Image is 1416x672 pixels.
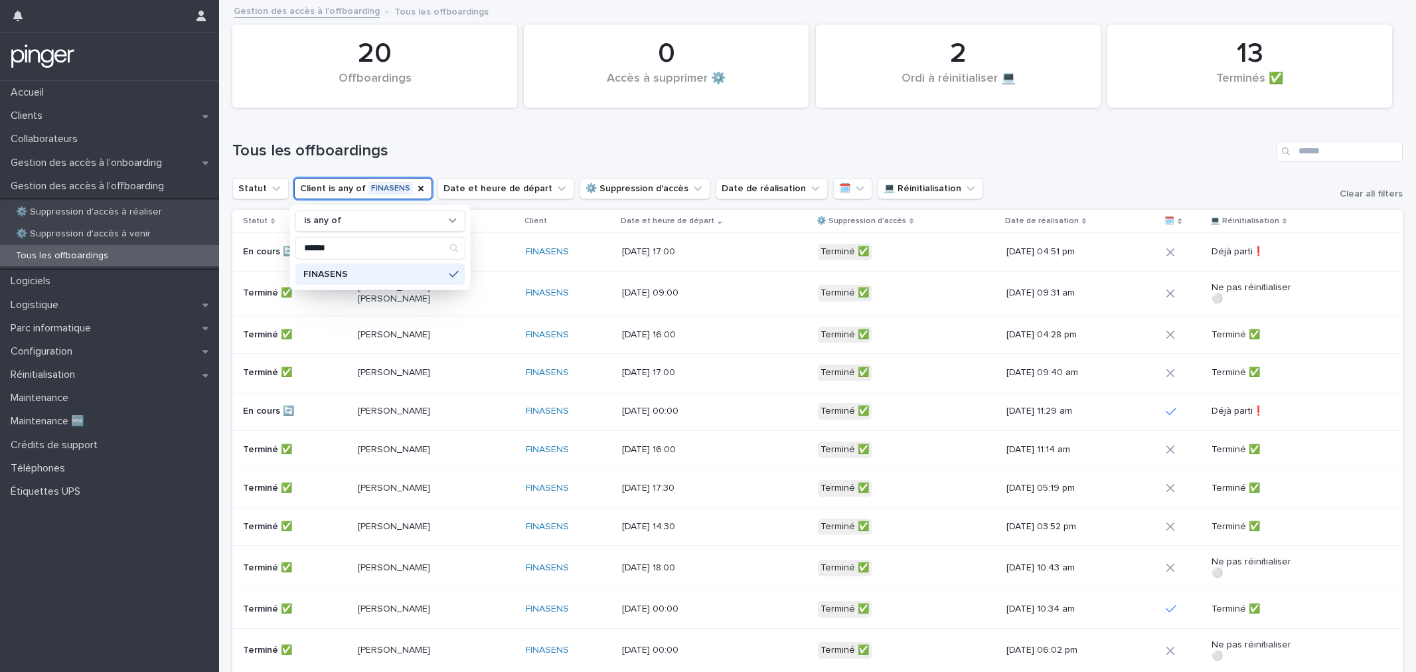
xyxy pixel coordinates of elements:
a: FINASENS [526,288,569,299]
a: FINASENS [526,406,569,417]
tr: Terminé ✅[PERSON_NAME]FINASENS [DATE] 16:00Terminé ✅[DATE] 04:28 pmTerminé ✅ [232,315,1403,354]
button: Statut [232,178,289,199]
div: Terminé ✅ [818,403,872,420]
div: Terminé ✅ [818,519,872,535]
p: Déjà parti❗ [1212,246,1295,258]
p: Terminé ✅ [243,288,326,299]
p: Tous les offboardings [5,250,119,262]
p: ⚙️ Suppression d'accès à venir [5,228,161,240]
p: [DATE] 16:00 [622,329,705,341]
tr: En cours 🔄[PERSON_NAME]FINASENS [DATE] 17:00Terminé ✅[DATE] 04:51 pmDéjà parti❗ [232,233,1403,272]
div: 2 [838,37,1078,70]
a: Gestion des accès à l’offboarding [234,3,380,18]
p: Terminé ✅ [243,562,326,574]
div: Terminé ✅ [818,560,872,576]
tr: Terminé ✅[PERSON_NAME]FINASENS [DATE] 00:00Terminé ✅[DATE] 10:34 amTerminé ✅ [232,590,1403,628]
tr: Terminé ✅[PERSON_NAME]FINASENS [DATE] 17:00Terminé ✅[DATE] 09:40 amTerminé ✅ [232,354,1403,392]
p: Logiciels [5,275,61,288]
p: [DATE] 18:00 [622,562,705,574]
p: [DATE] 17:30 [622,483,705,494]
p: Terminé ✅ [1212,521,1295,533]
p: [DATE] 11:29 am [1006,406,1089,417]
p: Terminé ✅ [1212,604,1295,615]
div: 20 [255,37,495,70]
p: [PERSON_NAME] [358,406,441,417]
p: [DATE] 05:19 pm [1006,483,1089,494]
p: Statut [243,214,268,228]
p: Ne pas réinitialiser ⚪ [1212,282,1295,305]
p: Logistique [5,299,69,311]
p: Terminé ✅ [243,645,326,656]
input: Search [1277,141,1403,162]
p: [PERSON_NAME] [358,521,441,533]
button: Date et heure de départ [437,178,574,199]
p: Terminé ✅ [243,444,326,456]
p: Terminé ✅ [243,367,326,378]
div: Accès à supprimer ⚙️ [546,72,786,100]
p: [PERSON_NAME] [358,483,441,494]
p: [PERSON_NAME] [358,329,441,341]
p: Ne pas réinitialiser ⚪ [1212,639,1295,662]
a: FINASENS [526,521,569,533]
div: Terminé ✅ [818,442,872,458]
p: 💻 Réinitialisation [1210,214,1279,228]
a: FINASENS [526,367,569,378]
div: Terminé ✅ [818,642,872,659]
a: FINASENS [526,246,569,258]
p: Maintenance [5,392,79,404]
tr: Terminé ✅[PERSON_NAME]FINASENS [DATE] 16:00Terminé ✅[DATE] 11:14 amTerminé ✅ [232,430,1403,469]
a: FINASENS [526,329,569,341]
tr: Terminé ✅[PERSON_NAME]FINASENS [DATE] 17:30Terminé ✅[DATE] 05:19 pmTerminé ✅ [232,469,1403,507]
p: Tous les offboardings [394,3,489,18]
a: FINASENS [526,562,569,574]
p: Réinitialisation [5,369,86,381]
p: [PERSON_NAME] [PERSON_NAME] [358,282,441,305]
tr: Terminé ✅[PERSON_NAME]FINASENS [DATE] 14:30Terminé ✅[DATE] 03:52 pmTerminé ✅ [232,507,1403,546]
p: FINASENS [303,269,444,278]
p: Configuration [5,345,83,358]
button: 🗓️ [833,178,872,199]
p: [DATE] 17:00 [622,367,705,378]
div: Terminé ✅ [818,365,872,381]
p: [DATE] 09:40 am [1006,367,1089,378]
button: Client [294,178,432,199]
p: Crédits de support [5,439,108,452]
p: [DATE] 06:02 pm [1006,645,1089,656]
p: Terminé ✅ [243,604,326,615]
p: Terminé ✅ [243,329,326,341]
h1: Tous les offboardings [232,141,1271,161]
img: mTgBEunGTSyRkCgitkcU [11,43,75,70]
p: Ne pas réinitialiser ⚪ [1212,556,1295,579]
p: [PERSON_NAME] [358,604,441,615]
p: Gestion des accès à l’offboarding [5,180,175,193]
p: Collaborateurs [5,133,88,145]
p: [PERSON_NAME] [358,562,441,574]
input: Search [296,237,465,258]
p: [PERSON_NAME] [358,444,441,456]
a: FINASENS [526,645,569,656]
p: [DATE] 00:00 [622,645,705,656]
p: En cours 🔄 [243,406,326,417]
p: [DATE] 16:00 [622,444,705,456]
p: [DATE] 00:00 [622,604,705,615]
p: Clients [5,110,53,122]
p: Étiquettes UPS [5,485,91,498]
tr: En cours 🔄[PERSON_NAME]FINASENS [DATE] 00:00Terminé ✅[DATE] 11:29 amDéjà parti❗ [232,392,1403,431]
button: Date de réalisation [716,178,828,199]
p: Déjà parti❗ [1212,406,1295,417]
p: Client [524,214,547,228]
div: Terminé ✅ [818,244,872,260]
div: Search [295,236,465,259]
p: Terminé ✅ [1212,444,1295,456]
p: [PERSON_NAME] [358,367,441,378]
div: Terminé ✅ [818,285,872,301]
div: Ordi à réinitialiser 💻 [838,72,1078,100]
p: [DATE] 09:00 [622,288,705,299]
p: Terminé ✅ [1212,329,1295,341]
div: Terminé ✅ [818,327,872,343]
p: Date de réalisation [1005,214,1079,228]
p: Terminé ✅ [243,521,326,533]
p: Terminé ✅ [1212,367,1295,378]
a: FINASENS [526,604,569,615]
p: [PERSON_NAME] [358,645,441,656]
